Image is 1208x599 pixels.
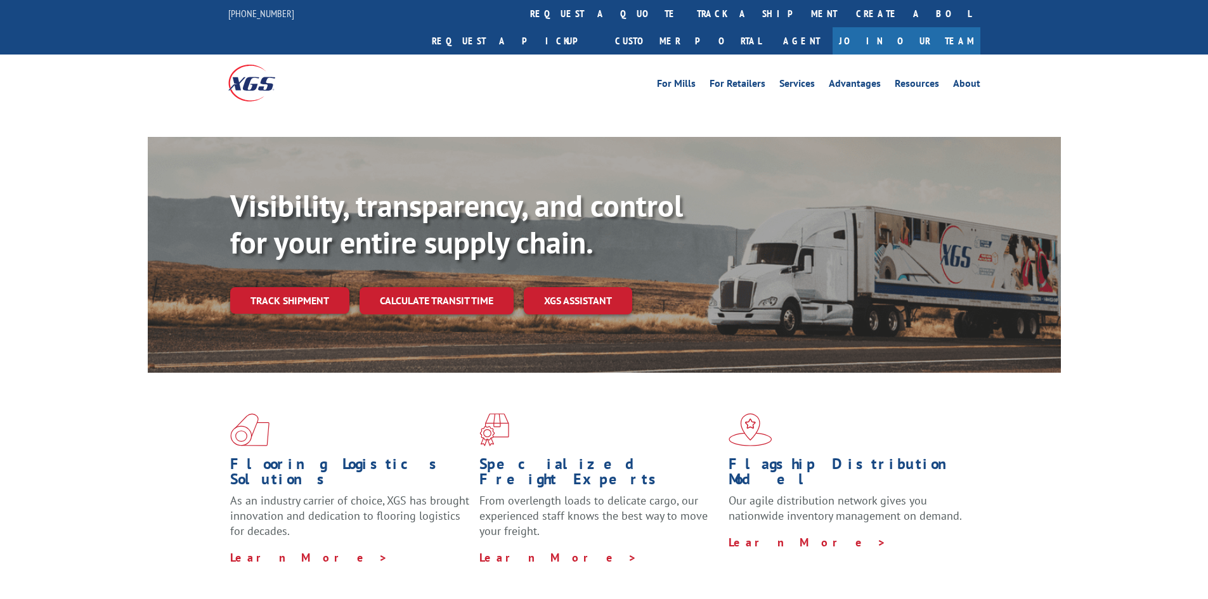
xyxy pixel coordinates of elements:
a: Track shipment [230,287,349,314]
a: Advantages [829,79,881,93]
a: Services [779,79,815,93]
span: As an industry carrier of choice, XGS has brought innovation and dedication to flooring logistics... [230,493,469,538]
a: Agent [770,27,833,55]
a: For Retailers [710,79,765,93]
a: Learn More > [230,550,388,565]
img: xgs-icon-total-supply-chain-intelligence-red [230,413,270,446]
a: Join Our Team [833,27,980,55]
b: Visibility, transparency, and control for your entire supply chain. [230,186,683,262]
h1: Specialized Freight Experts [479,456,719,493]
a: Customer Portal [606,27,770,55]
p: From overlength loads to delicate cargo, our experienced staff knows the best way to move your fr... [479,493,719,550]
a: Resources [895,79,939,93]
a: Calculate transit time [360,287,514,314]
a: Learn More > [729,535,887,550]
h1: Flagship Distribution Model [729,456,968,493]
h1: Flooring Logistics Solutions [230,456,470,493]
img: xgs-icon-focused-on-flooring-red [479,413,509,446]
img: xgs-icon-flagship-distribution-model-red [729,413,772,446]
a: Learn More > [479,550,637,565]
a: XGS ASSISTANT [524,287,632,314]
a: Request a pickup [422,27,606,55]
span: Our agile distribution network gives you nationwide inventory management on demand. [729,493,962,523]
a: [PHONE_NUMBER] [228,7,294,20]
a: For Mills [657,79,696,93]
a: About [953,79,980,93]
